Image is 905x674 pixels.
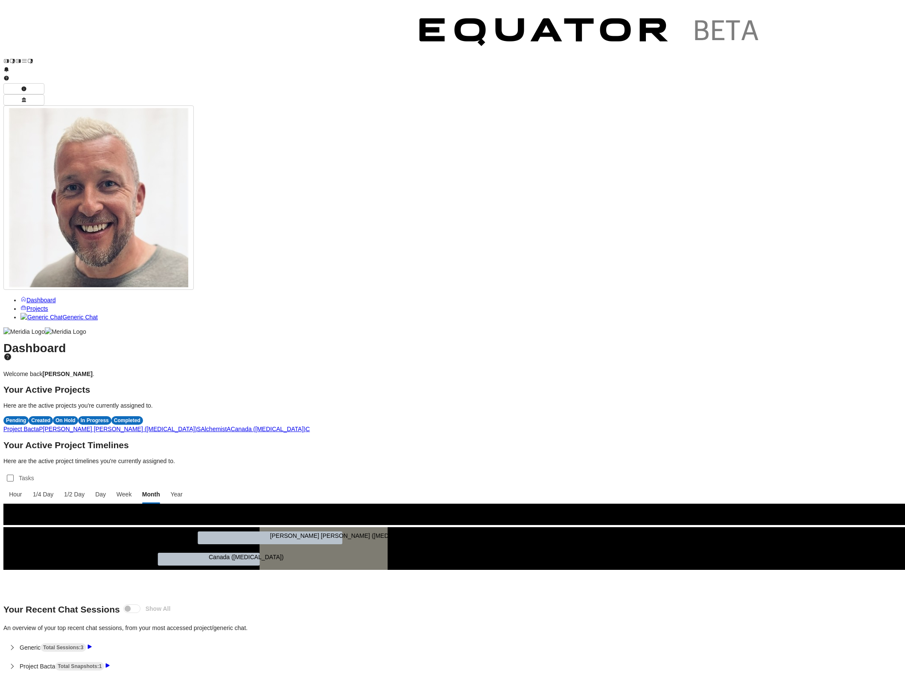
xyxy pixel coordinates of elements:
[3,344,902,362] h1: Dashboard
[708,515,736,522] text: November
[3,370,902,378] p: Welcome back .
[94,490,107,499] span: Day
[20,305,48,312] a: Projects
[3,638,902,657] button: GenericTotal Sessions:3
[17,470,38,486] label: Tasks
[20,297,56,303] a: Dashboard
[227,426,231,432] span: A
[33,3,405,64] img: Customer Logo
[3,441,902,449] h2: Your Active Project Timelines
[45,327,86,336] img: Meridia Logo
[144,601,174,616] label: Show All
[55,662,104,671] div: Total Snapshots: 1
[270,532,424,539] text: [PERSON_NAME] [PERSON_NAME] ([MEDICAL_DATA])
[26,305,48,312] span: Projects
[62,314,97,321] span: Generic Chat
[43,371,93,377] strong: [PERSON_NAME]
[78,416,111,425] div: In Progress
[324,515,342,522] text: August
[3,401,902,410] p: Here are the active projects you're currently assigned to.
[63,490,86,499] span: 1/2 Day
[3,624,902,632] p: An overview of your top recent chat sessions, from your most accessed project/generic chat.
[53,416,78,425] div: On Hold
[3,457,902,465] p: Here are the active project timelines you're currently assigned to.
[20,314,98,321] a: Generic ChatGeneric Chat
[196,515,206,522] text: July
[231,426,309,432] a: Canada ([MEDICAL_DATA])C
[306,426,310,432] span: C
[131,508,145,515] text: 2025
[405,3,776,64] img: Customer Logo
[3,385,902,394] h2: Your Active Projects
[452,515,481,522] text: September
[29,416,53,425] div: Created
[141,490,161,499] span: Month
[209,554,283,560] text: Canada ([MEDICAL_DATA])
[3,416,29,425] div: Pending
[197,426,201,432] span: S
[115,490,132,499] span: Week
[41,643,86,652] div: Total Sessions: 3
[836,515,864,522] text: December
[32,490,55,499] span: 1/4 Day
[3,327,45,336] img: Meridia Logo
[8,490,23,499] span: Hour
[3,601,902,616] h2: Your Recent Chat Sessions
[39,426,43,432] span: P
[201,426,231,432] a: AlchemistA
[67,515,81,522] text: June
[580,515,601,522] text: October
[111,416,143,425] div: Completed
[26,297,56,303] span: Dashboard
[9,108,188,287] img: Profile Icon
[43,426,201,432] a: [PERSON_NAME] [PERSON_NAME] ([MEDICAL_DATA])S
[20,313,62,321] img: Generic Chat
[3,426,43,432] a: Project BactaP
[169,490,184,499] span: Year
